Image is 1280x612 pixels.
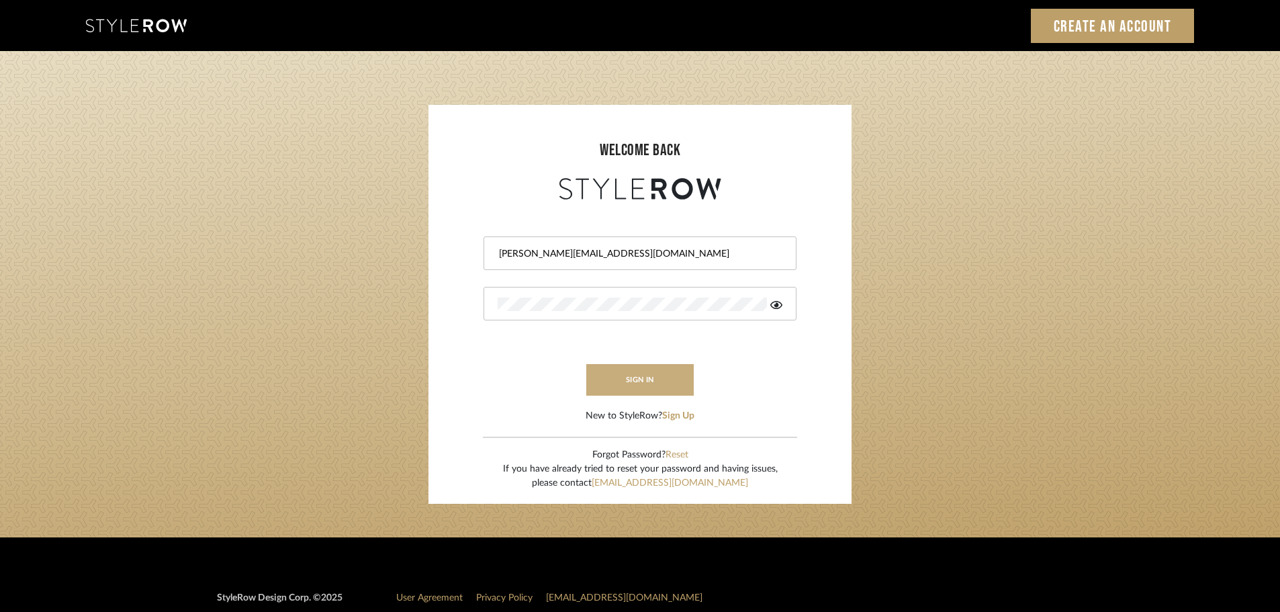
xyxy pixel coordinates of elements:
[396,593,463,603] a: User Agreement
[498,247,779,261] input: Email Address
[662,409,694,423] button: Sign Up
[592,478,748,488] a: [EMAIL_ADDRESS][DOMAIN_NAME]
[1031,9,1195,43] a: Create an Account
[442,138,838,163] div: welcome back
[586,364,694,396] button: sign in
[503,462,778,490] div: If you have already tried to reset your password and having issues, please contact
[476,593,533,603] a: Privacy Policy
[546,593,702,603] a: [EMAIL_ADDRESS][DOMAIN_NAME]
[586,409,694,423] div: New to StyleRow?
[503,448,778,462] div: Forgot Password?
[666,448,688,462] button: Reset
